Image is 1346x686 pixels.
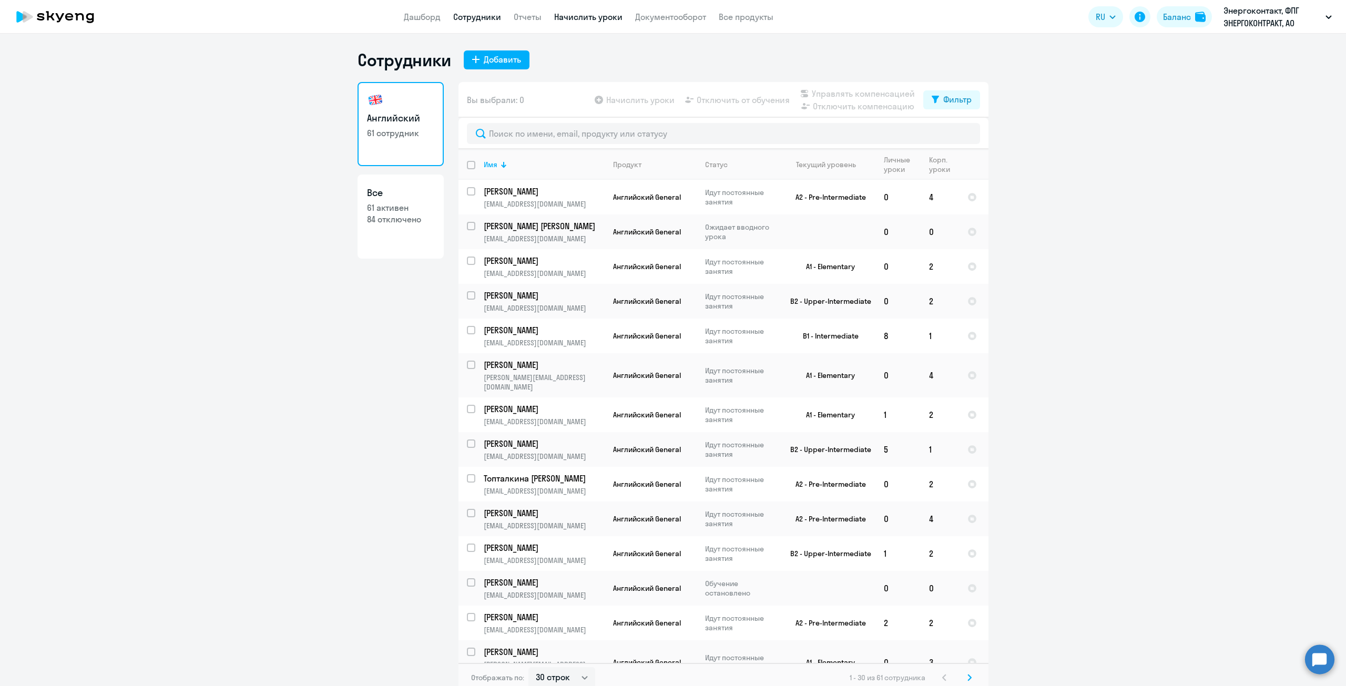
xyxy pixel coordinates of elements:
img: balance [1195,12,1206,22]
td: 0 [875,353,921,397]
td: B2 - Upper-Intermediate [778,284,875,319]
p: [PERSON_NAME] [484,438,603,449]
span: Английский General [613,618,681,628]
a: [PERSON_NAME] [484,403,604,415]
p: Идут постоянные занятия [705,440,777,459]
td: A1 - Elementary [778,640,875,684]
p: Идут постоянные занятия [705,257,777,276]
td: 4 [921,353,959,397]
td: 1 [921,432,959,467]
div: Статус [705,160,777,169]
a: [PERSON_NAME] [484,255,604,267]
td: 1 [921,319,959,353]
p: [EMAIL_ADDRESS][DOMAIN_NAME] [484,199,604,209]
p: [EMAIL_ADDRESS][DOMAIN_NAME] [484,269,604,278]
p: Идут постоянные занятия [705,475,777,494]
button: Энергоконтакт, ФПГ ЭНЕРГОКОНТРАКТ, АО [1218,4,1337,29]
td: 0 [875,571,921,606]
p: Обучение остановлено [705,579,777,598]
a: Балансbalance [1157,6,1212,27]
td: 2 [921,249,959,284]
div: Имя [484,160,497,169]
h3: Все [367,186,434,200]
a: [PERSON_NAME] [484,290,604,301]
p: [PERSON_NAME] [484,290,603,301]
td: A2 - Pre-Intermediate [778,180,875,214]
td: 2 [875,606,921,640]
div: Корп. уроки [929,155,950,174]
p: Ожидает вводного урока [705,222,777,241]
td: 0 [921,571,959,606]
td: A1 - Elementary [778,249,875,284]
span: RU [1096,11,1105,23]
p: [EMAIL_ADDRESS][DOMAIN_NAME] [484,234,604,243]
p: [EMAIL_ADDRESS][DOMAIN_NAME] [484,590,604,600]
td: 0 [875,501,921,536]
p: [PERSON_NAME] [484,403,603,415]
p: [EMAIL_ADDRESS][DOMAIN_NAME] [484,521,604,530]
p: 61 сотрудник [367,127,434,139]
div: Корп. уроки [929,155,958,174]
td: 4 [921,501,959,536]
button: Добавить [464,50,529,69]
td: 0 [875,467,921,501]
td: 0 [875,640,921,684]
td: 0 [875,214,921,249]
td: 4 [921,180,959,214]
span: Английский General [613,262,681,271]
td: 5 [875,432,921,467]
div: Текущий уровень [786,160,875,169]
div: Добавить [484,53,521,66]
p: [PERSON_NAME] [484,507,603,519]
td: 2 [921,467,959,501]
span: Английский General [613,192,681,202]
a: [PERSON_NAME] [484,438,604,449]
p: [EMAIL_ADDRESS][DOMAIN_NAME] [484,303,604,313]
h1: Сотрудники [358,49,451,70]
div: Текущий уровень [796,160,856,169]
p: Идут постоянные занятия [705,326,777,345]
td: A2 - Pre-Intermediate [778,501,875,536]
p: 84 отключено [367,213,434,225]
p: [PERSON_NAME] [484,611,603,623]
td: A2 - Pre-Intermediate [778,467,875,501]
a: [PERSON_NAME] [484,542,604,554]
div: Баланс [1163,11,1191,23]
p: Топталкина [PERSON_NAME] [484,473,603,484]
p: Идут постоянные занятия [705,405,777,424]
span: Английский General [613,296,681,306]
td: A1 - Elementary [778,353,875,397]
a: [PERSON_NAME] [484,324,604,336]
td: 1 [875,536,921,571]
span: Отображать по: [471,673,524,682]
p: [PERSON_NAME] [484,646,603,658]
td: B1 - Intermediate [778,319,875,353]
span: Английский General [613,514,681,524]
div: Личные уроки [884,155,911,174]
p: [EMAIL_ADDRESS][DOMAIN_NAME] [484,556,604,565]
input: Поиск по имени, email, продукту или статусу [467,123,980,144]
a: [PERSON_NAME] [484,186,604,197]
p: [PERSON_NAME] [484,255,603,267]
a: Топталкина [PERSON_NAME] [484,473,604,484]
p: [PERSON_NAME] [484,359,603,371]
p: [EMAIL_ADDRESS][DOMAIN_NAME] [484,452,604,461]
p: [EMAIL_ADDRESS][DOMAIN_NAME] [484,417,604,426]
p: Идут постоянные занятия [705,366,777,385]
p: Энергоконтакт, ФПГ ЭНЕРГОКОНТРАКТ, АО [1223,4,1321,29]
p: [PERSON_NAME] [484,577,603,588]
td: A1 - Elementary [778,397,875,432]
p: [EMAIL_ADDRESS][DOMAIN_NAME] [484,486,604,496]
td: 0 [875,249,921,284]
td: 0 [921,214,959,249]
td: 0 [875,180,921,214]
p: Идут постоянные занятия [705,509,777,528]
p: [PERSON_NAME] [484,186,603,197]
div: Продукт [613,160,641,169]
p: [EMAIL_ADDRESS][DOMAIN_NAME] [484,338,604,347]
span: Английский General [613,658,681,667]
span: Английский General [613,583,681,593]
span: Английский General [613,410,681,419]
p: Идут постоянные занятия [705,292,777,311]
p: [PERSON_NAME] [484,542,603,554]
